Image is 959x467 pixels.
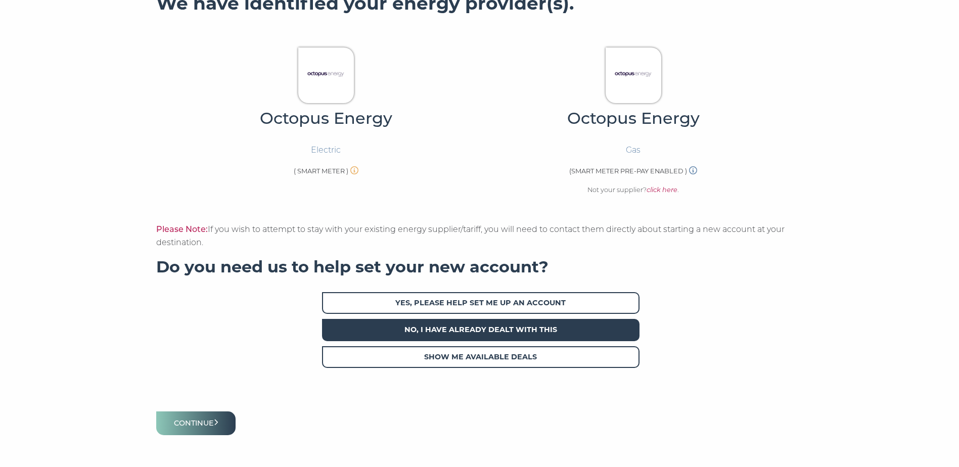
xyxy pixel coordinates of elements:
span: No, I have already dealt with this [322,319,640,341]
span: ( SMART METER ) [294,167,348,175]
h4: Octopus Energy [481,108,786,128]
h4: Do you need us to help set your new account? [156,257,803,277]
span: Show me available deals [322,346,640,368]
button: Continue [156,411,236,435]
h4: Octopus Energy [174,108,478,128]
span: Please Note: [156,224,208,234]
a: click here [647,186,677,194]
p: Not your supplier? . [587,185,679,196]
p: Electric [311,144,341,157]
p: Gas [626,144,641,157]
span: (SMART METER PRE-PAY ENABLED ) [569,167,687,175]
img: Octopus Energy Logo [304,53,347,96]
p: If you wish to attempt to stay with your existing energy supplier/tariff, you will need to contac... [156,223,803,249]
span: Yes, please help set me up an account [322,292,640,314]
img: Octopus Energy Logo [612,53,655,96]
